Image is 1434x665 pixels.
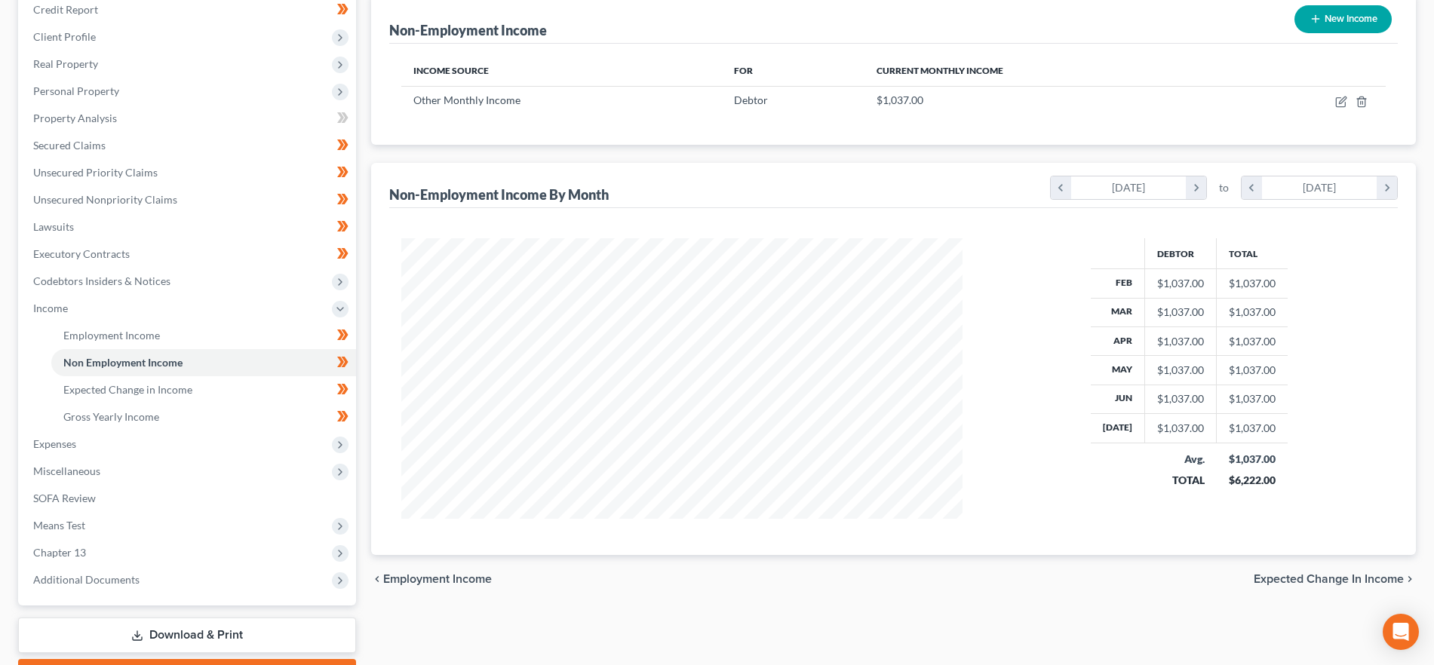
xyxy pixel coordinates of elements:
a: Lawsuits [21,213,356,241]
div: $1,037.00 [1157,305,1204,320]
div: $1,037.00 [1157,421,1204,436]
div: Open Intercom Messenger [1383,614,1419,650]
span: Additional Documents [33,573,140,586]
span: Real Property [33,57,98,70]
a: Unsecured Nonpriority Claims [21,186,356,213]
th: Jun [1091,385,1145,413]
div: Non-Employment Income [389,21,547,39]
th: Apr [1091,326,1145,355]
span: Personal Property [33,84,119,97]
th: Mar [1091,298,1145,326]
span: Debtor [734,93,768,106]
div: $1,037.00 [1157,334,1204,349]
i: chevron_left [371,573,383,585]
div: Non-Employment Income By Month [389,185,609,204]
a: SOFA Review [21,485,356,512]
button: Expected Change in Income chevron_right [1254,573,1416,585]
td: $1,037.00 [1217,385,1288,413]
i: chevron_left [1051,176,1071,199]
i: chevron_right [1186,176,1206,199]
td: $1,037.00 [1217,326,1288,355]
span: Expected Change in Income [63,383,192,396]
a: Executory Contracts [21,241,356,268]
span: Current Monthly Income [877,65,1003,76]
span: Secured Claims [33,139,106,152]
span: SOFA Review [33,492,96,504]
td: $1,037.00 [1217,356,1288,385]
a: Expected Change in Income [51,376,356,403]
th: Feb [1091,269,1145,298]
th: [DATE] [1091,414,1145,443]
span: Income Source [413,65,489,76]
div: $6,222.00 [1229,473,1276,488]
i: chevron_left [1242,176,1262,199]
span: $1,037.00 [877,93,923,106]
div: $1,037.00 [1157,276,1204,291]
span: Codebtors Insiders & Notices [33,274,170,287]
td: $1,037.00 [1217,269,1288,298]
span: to [1219,180,1229,195]
div: $1,037.00 [1157,363,1204,378]
span: Other Monthly Income [413,93,520,106]
span: Lawsuits [33,220,74,233]
span: For [734,65,753,76]
i: chevron_right [1377,176,1397,199]
th: Debtor [1145,238,1217,268]
span: Property Analysis [33,112,117,124]
div: [DATE] [1262,176,1377,199]
span: Gross Yearly Income [63,410,159,423]
span: Miscellaneous [33,464,100,477]
span: Credit Report [33,3,98,16]
div: $1,037.00 [1229,452,1276,467]
i: chevron_right [1404,573,1416,585]
a: Property Analysis [21,105,356,132]
span: Unsecured Priority Claims [33,166,158,179]
a: Non Employment Income [51,349,356,376]
a: Unsecured Priority Claims [21,159,356,186]
td: $1,037.00 [1217,298,1288,326]
span: Expected Change in Income [1254,573,1404,585]
a: Gross Yearly Income [51,403,356,431]
div: $1,037.00 [1157,391,1204,406]
span: Executory Contracts [33,247,130,260]
th: Total [1217,238,1288,268]
span: Chapter 13 [33,546,86,559]
span: Unsecured Nonpriority Claims [33,193,177,206]
button: New Income [1294,5,1392,33]
div: TOTAL [1157,473,1205,488]
span: Means Test [33,519,85,532]
span: Employment Income [63,329,160,342]
div: [DATE] [1071,176,1187,199]
a: Employment Income [51,322,356,349]
a: Download & Print [18,617,356,653]
span: Client Profile [33,30,96,43]
span: Employment Income [383,573,492,585]
a: Secured Claims [21,132,356,159]
button: chevron_left Employment Income [371,573,492,585]
th: May [1091,356,1145,385]
span: Non Employment Income [63,356,183,369]
span: Expenses [33,437,76,450]
span: Income [33,302,68,314]
td: $1,037.00 [1217,414,1288,443]
div: Avg. [1157,452,1205,467]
